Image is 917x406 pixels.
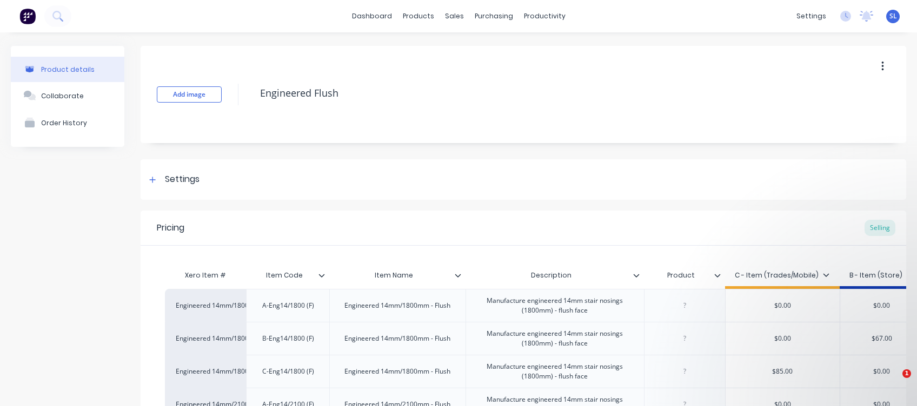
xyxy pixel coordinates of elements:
[176,301,235,310] div: Engineered 14mm/1800mm (F)
[644,262,719,289] div: Product
[466,265,644,286] div: Description
[254,331,323,346] div: B-Eng14/1800 (F)
[470,360,640,383] div: Manufacture engineered 14mm stair nosings (1800mm) - flush face
[329,265,466,286] div: Item Name
[246,262,323,289] div: Item Code
[466,262,637,289] div: Description
[41,65,95,73] div: Product details
[902,369,911,378] span: 1
[157,86,222,103] button: Add image
[519,8,571,24] div: productivity
[157,221,184,234] div: Pricing
[336,364,459,378] div: Engineered 14mm/1800mm - Flush
[19,8,36,24] img: Factory
[644,265,725,286] div: Product
[336,331,459,346] div: Engineered 14mm/1800mm - Flush
[336,299,459,313] div: Engineered 14mm/1800mm - Flush
[41,92,84,100] div: Collaborate
[470,327,640,350] div: Manufacture engineered 14mm stair nosings (1800mm) - flush face
[329,262,459,289] div: Item Name
[11,82,124,109] button: Collaborate
[440,8,469,24] div: sales
[165,173,200,186] div: Settings
[255,80,841,106] textarea: Engineered Flush
[889,11,897,21] span: SL
[397,8,440,24] div: products
[254,299,323,313] div: A-Eng14/1800 (F)
[735,270,829,280] div: C - Item (Trades/Mobile)
[11,109,124,136] button: Order History
[470,294,640,317] div: Manufacture engineered 14mm stair nosings (1800mm) - flush face
[165,265,246,286] div: Xero Item #
[469,8,519,24] div: purchasing
[880,369,906,395] iframe: Intercom live chat
[254,364,323,378] div: C-Eng14/1800 (F)
[791,8,832,24] div: settings
[347,8,397,24] a: dashboard
[11,57,124,82] button: Product details
[176,367,235,376] div: Engineered 14mm/1800mm (F)
[865,220,895,236] div: Selling
[41,119,87,127] div: Order History
[726,292,840,319] div: $0.00
[176,334,235,343] div: Engineered 14mm/1800mm (F)
[246,265,329,286] div: Item Code
[849,270,913,280] div: B - Item (Store)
